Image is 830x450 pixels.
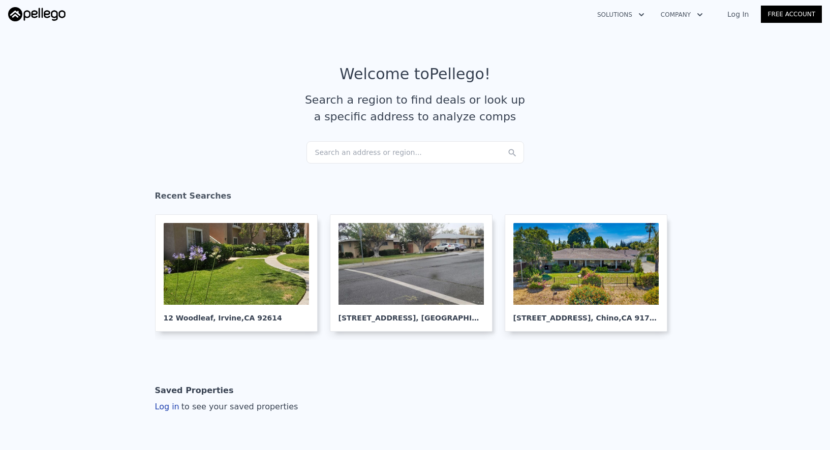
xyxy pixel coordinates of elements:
div: Saved Properties [155,380,234,401]
div: Recent Searches [155,182,675,214]
button: Solutions [589,6,653,24]
div: Log in [155,401,298,413]
a: [STREET_ADDRESS], Chino,CA 91710 [505,214,675,332]
div: [STREET_ADDRESS] , Chino [513,305,659,323]
div: Search a region to find deals or look up a specific address to analyze comps [301,91,529,125]
a: Free Account [761,6,822,23]
a: Log In [715,9,761,19]
span: to see your saved properties [179,402,298,411]
div: Welcome to Pellego ! [340,65,490,83]
a: 12 Woodleaf, Irvine,CA 92614 [155,214,326,332]
img: Pellego [8,7,66,21]
button: Company [653,6,711,24]
span: , CA 92614 [241,314,282,322]
a: [STREET_ADDRESS], [GEOGRAPHIC_DATA] [330,214,501,332]
div: [STREET_ADDRESS] , [GEOGRAPHIC_DATA] [339,305,484,323]
div: 12 Woodleaf , Irvine [164,305,309,323]
div: Search an address or region... [306,141,524,164]
span: , CA 91710 [619,314,659,322]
